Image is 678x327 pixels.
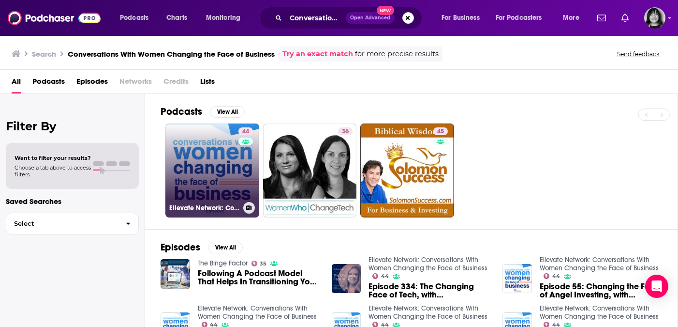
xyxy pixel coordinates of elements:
[76,74,108,93] a: Episodes
[15,164,91,178] span: Choose a tab above to access filters.
[8,9,101,27] img: Podchaser - Follow, Share and Rate Podcasts
[368,282,491,299] span: Episode 334: The Changing Face of Tech, with [PERSON_NAME]
[644,7,665,29] button: Show profile menu
[210,106,245,118] button: View All
[120,11,148,25] span: Podcasts
[346,12,395,24] button: Open AdvancedNew
[368,304,487,321] a: Ellevate Network: Conversations With Women Changing the Face of Business
[263,124,357,218] a: 36
[442,11,480,25] span: For Business
[540,256,659,272] a: Ellevate Network: Conversations With Women Changing the Face of Business
[540,282,662,299] a: Episode 55: Changing the Face of Angel Investing, with Natalia Oberti Noguera
[260,262,266,266] span: 35
[502,264,532,294] img: Episode 55: Changing the Face of Angel Investing, with Natalia Oberti Noguera
[282,48,353,60] a: Try an exact match
[200,74,215,93] a: Lists
[161,241,243,253] a: EpisodesView All
[368,256,487,272] a: Ellevate Network: Conversations With Women Changing the Face of Business
[251,261,267,266] a: 35
[540,282,662,299] span: Episode 55: Changing the Face of Angel Investing, with [PERSON_NAME]
[332,264,361,294] img: Episode 334: The Changing Face of Tech, with Paula Ratliff
[645,275,668,298] div: Open Intercom Messenger
[169,204,239,212] h3: Ellevate Network: Conversations With Women Changing the Face of Business
[166,11,187,25] span: Charts
[198,304,317,321] a: Ellevate Network: Conversations With Women Changing the Face of Business
[165,124,259,218] a: 44Ellevate Network: Conversations With Women Changing the Face of Business
[381,323,389,327] span: 44
[206,11,240,25] span: Monitoring
[342,127,349,137] span: 36
[552,323,560,327] span: 44
[496,11,542,25] span: For Podcasters
[6,220,118,227] span: Select
[161,241,200,253] h2: Episodes
[556,10,591,26] button: open menu
[113,10,161,26] button: open menu
[160,10,193,26] a: Charts
[268,7,431,29] div: Search podcasts, credits, & more...
[15,155,91,161] span: Want to filter your results?
[242,127,249,137] span: 44
[68,49,275,59] h3: Conversations With Women Changing the Face of Business
[372,273,389,279] a: 44
[433,127,448,135] a: 45
[6,197,139,206] p: Saved Searches
[593,10,610,26] a: Show notifications dropdown
[360,124,454,218] a: 45
[552,274,560,279] span: 44
[489,10,556,26] button: open menu
[199,10,253,26] button: open menu
[6,213,139,234] button: Select
[198,269,320,286] span: Following A Podcast Model That Helps In Transitioning Your Show With [PERSON_NAME] Of The Ellevat...
[210,323,218,327] span: 44
[161,106,202,118] h2: Podcasts
[12,74,21,93] a: All
[198,269,320,286] a: Following A Podcast Model That Helps In Transitioning Your Show With Maricella Herrera Of The Ell...
[644,7,665,29] span: Logged in as parkdalepublicity1
[238,127,253,135] a: 44
[32,49,56,59] h3: Search
[614,50,663,58] button: Send feedback
[6,119,139,133] h2: Filter By
[644,7,665,29] img: User Profile
[437,127,444,137] span: 45
[286,10,346,26] input: Search podcasts, credits, & more...
[540,304,659,321] a: Ellevate Network: Conversations With Women Changing the Face of Business
[32,74,65,93] a: Podcasts
[377,6,394,15] span: New
[381,274,389,279] span: 44
[368,282,491,299] a: Episode 334: The Changing Face of Tech, with Paula Ratliff
[435,10,492,26] button: open menu
[198,259,248,267] a: The Binge Factor
[208,242,243,253] button: View All
[161,106,245,118] a: PodcastsView All
[119,74,152,93] span: Networks
[355,48,439,60] span: for more precise results
[161,259,190,289] img: Following A Podcast Model That Helps In Transitioning Your Show With Maricella Herrera Of The Ell...
[163,74,189,93] span: Credits
[544,273,560,279] a: 44
[618,10,633,26] a: Show notifications dropdown
[563,11,579,25] span: More
[350,16,390,20] span: Open Advanced
[338,127,353,135] a: 36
